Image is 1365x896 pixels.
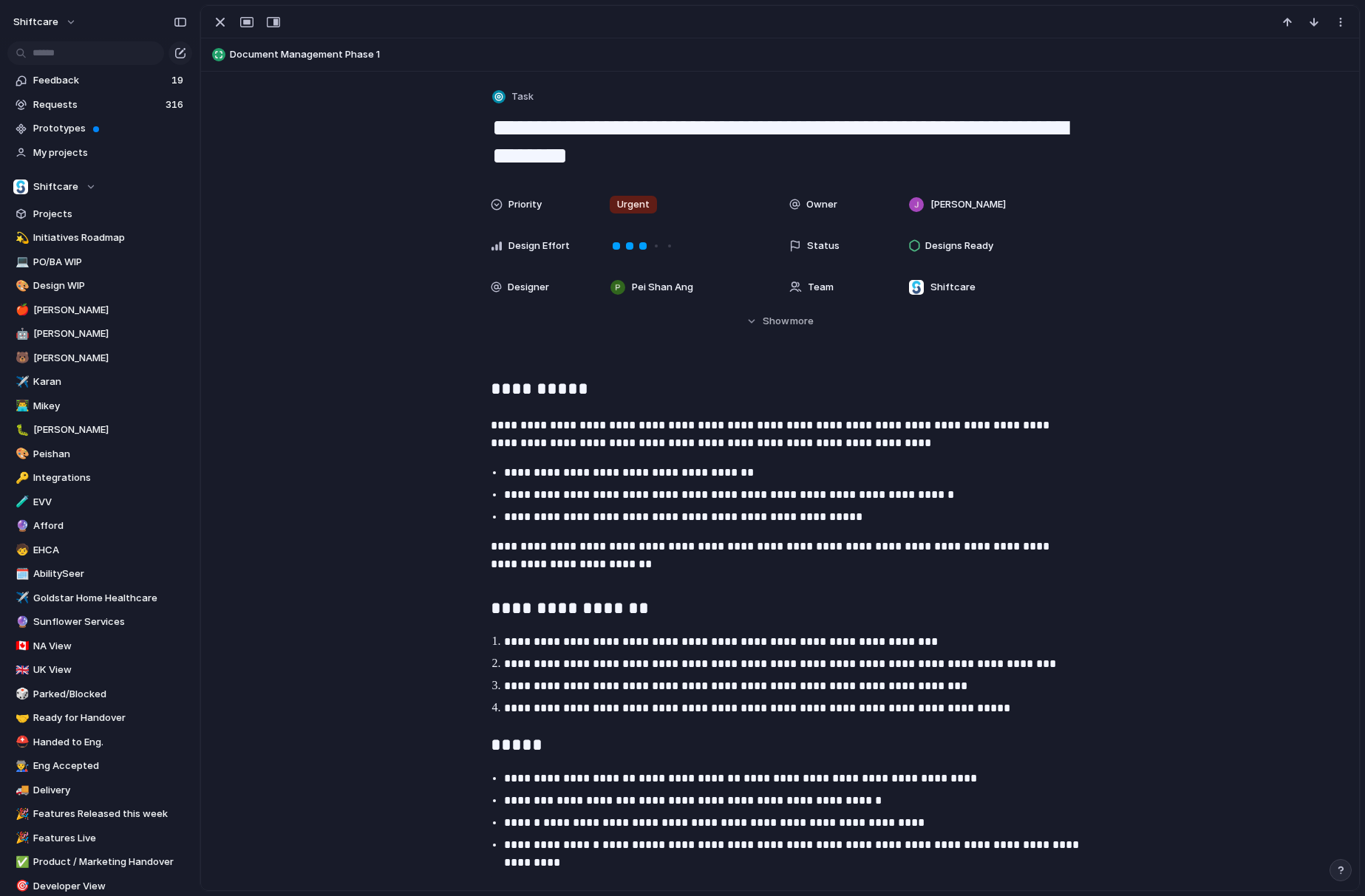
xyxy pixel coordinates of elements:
a: ✈️Goldstar Home Healthcare [7,587,192,609]
div: 🧒 [16,541,26,558]
div: 🤖[PERSON_NAME] [7,323,192,345]
span: Product / Marketing Handover [33,855,187,869]
span: Features Released this week [33,807,187,821]
a: 🧒EHCA [7,539,192,561]
button: 🎉 [13,807,28,821]
button: 🔑 [13,471,28,485]
div: 👨‍💻 [16,397,26,414]
a: 🗓️AbilitySeer [7,563,192,585]
div: 👨‍💻Mikey [7,395,192,417]
a: 👨‍🏭Eng Accepted [7,755,192,777]
span: Designer [508,280,549,295]
span: Handed to Eng. [33,735,187,750]
div: 🇬🇧UK View [7,659,192,681]
button: 🔮 [13,615,28,629]
span: Status [807,239,840,253]
span: Karan [33,375,187,389]
div: 🔑 [16,470,26,487]
button: ✅ [13,855,28,869]
span: Priority [508,197,542,212]
a: ✅Product / Marketing Handover [7,851,192,873]
a: 🎉Features Released this week [7,803,192,825]
span: Owner [806,197,837,212]
div: 🎉 [16,830,26,847]
span: [PERSON_NAME] [33,326,187,341]
a: 🔮Afford [7,515,192,537]
div: ✈️ [16,589,26,606]
button: 🎨 [13,447,28,462]
div: 🔮 [16,518,26,535]
div: ✈️ [16,374,26,391]
span: Afford [33,519,187,533]
span: UK View [33,663,187,677]
a: Projects [7,203,192,225]
span: Design Effort [508,239,570,253]
button: 🤝 [13,711,28,725]
a: 🎲Parked/Blocked [7,683,192,705]
span: Mikey [33,399,187,414]
a: 💫Initiatives Roadmap [7,227,192,249]
button: 🐻 [13,351,28,366]
div: 🐛 [16,422,26,439]
span: Parked/Blocked [33,687,187,702]
a: 🐻[PERSON_NAME] [7,347,192,369]
span: Shiftcare [930,280,976,295]
button: 🐛 [13,423,28,437]
span: Requests [33,98,161,112]
a: ⛑️Handed to Eng. [7,731,192,753]
a: 🔑Integrations [7,467,192,489]
a: Feedback19 [7,69,192,92]
span: Design WIP [33,278,187,293]
button: ✈️ [13,375,28,389]
span: EVV [33,495,187,510]
span: Delivery [33,783,187,798]
a: 🎨Design WIP [7,275,192,297]
span: Pei Shan Ang [632,280,693,295]
button: Task [489,86,538,108]
span: Urgent [617,197,650,212]
span: [PERSON_NAME] [33,303,187,318]
div: 🗓️ [16,566,26,583]
div: 🎯 [16,878,26,895]
button: 🗓️ [13,567,28,581]
span: Eng Accepted [33,759,187,773]
div: 👨‍🏭 [16,758,26,775]
a: 🎨Peishan [7,443,192,465]
span: Designs Ready [925,239,993,253]
button: 🎲 [13,687,28,702]
span: Prototypes [33,121,187,136]
button: 🧪 [13,495,28,510]
a: 🔮Sunflower Services [7,611,192,633]
span: Integrations [33,471,187,485]
div: ⛑️ [16,733,26,750]
div: 🤖 [16,326,26,343]
button: 🎯 [13,879,28,894]
span: PO/BA WIP [33,255,187,270]
a: My projects [7,142,192,164]
button: 🤖 [13,326,28,341]
a: 🚚Delivery [7,779,192,801]
button: Document Management Phase 1 [208,43,1352,66]
span: Peishan [33,447,187,462]
div: 🐻 [16,349,26,366]
span: My projects [33,146,187,160]
button: 🎉 [13,831,28,846]
div: 🧪EVV [7,491,192,513]
span: Document Management Phase 1 [230,47,1352,62]
a: 🍎[PERSON_NAME] [7,299,192,321]
div: 🇨🇦 [16,637,26,654]
div: 🎨 [16,278,26,295]
div: ✈️Karan [7,371,192,393]
a: 🎉Features Live [7,827,192,849]
span: shiftcare [13,15,58,30]
a: 💻PO/BA WIP [7,251,192,273]
span: Shiftcare [33,179,78,194]
span: 19 [171,73,186,88]
span: Initiatives Roadmap [33,230,187,245]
